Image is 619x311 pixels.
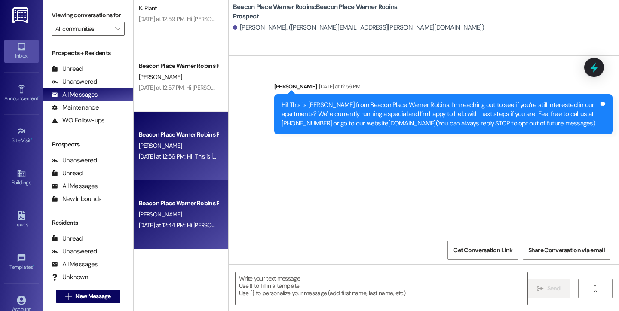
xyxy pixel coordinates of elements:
div: Unanswered [52,77,97,86]
div: Beacon Place Warner Robins Prospect [139,130,218,139]
a: [DOMAIN_NAME] [388,119,435,128]
div: Prospects + Residents [43,49,133,58]
div: Unanswered [52,156,97,165]
a: Site Visit • [4,124,39,147]
div: Maintenance [52,103,99,112]
span: [PERSON_NAME] [139,73,182,81]
input: All communities [55,22,111,36]
span: Share Conversation via email [528,246,605,255]
div: [DATE] at 12:56 PM [317,82,360,91]
div: Unread [52,169,83,178]
div: Unanswered [52,247,97,256]
div: Beacon Place Warner Robins Prospect [139,61,218,70]
span: Get Conversation Link [453,246,512,255]
button: Get Conversation Link [447,241,518,260]
a: Leads [4,208,39,232]
a: Buildings [4,166,39,189]
span: • [38,94,40,100]
i:  [592,285,598,292]
div: New Inbounds [52,195,101,204]
div: [PERSON_NAME] [274,82,613,94]
img: ResiDesk Logo [12,7,30,23]
span: K. Plant [139,4,156,12]
span: • [33,263,34,269]
div: All Messages [52,90,98,99]
a: Templates • [4,251,39,274]
button: Share Conversation via email [523,241,610,260]
button: Send [528,279,570,298]
div: Residents [43,218,133,227]
div: Hi! This is [PERSON_NAME] from Beacon Place Warner Robins. I’m reaching out to see if you’re stil... [282,101,599,128]
div: All Messages [52,260,98,269]
a: Inbox [4,40,39,63]
div: All Messages [52,182,98,191]
div: [PERSON_NAME]. ([PERSON_NAME][EMAIL_ADDRESS][PERSON_NAME][DOMAIN_NAME]) [233,23,484,32]
div: WO Follow-ups [52,116,104,125]
span: [PERSON_NAME] [139,142,182,149]
div: Unread [52,64,83,73]
div: Unknown [52,273,88,282]
b: Beacon Place Warner Robins: Beacon Place Warner Robins Prospect [233,3,405,21]
span: New Message [75,292,110,301]
div: Prospects [43,140,133,149]
div: Beacon Place Warner Robins Prospect [139,199,218,208]
label: Viewing conversations for [52,9,125,22]
button: New Message [56,290,120,303]
i:  [115,25,120,32]
div: Unread [52,234,83,243]
span: [PERSON_NAME] [139,210,182,218]
span: Send [547,284,561,293]
i:  [537,285,543,292]
i:  [65,293,72,300]
span: • [31,136,32,142]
